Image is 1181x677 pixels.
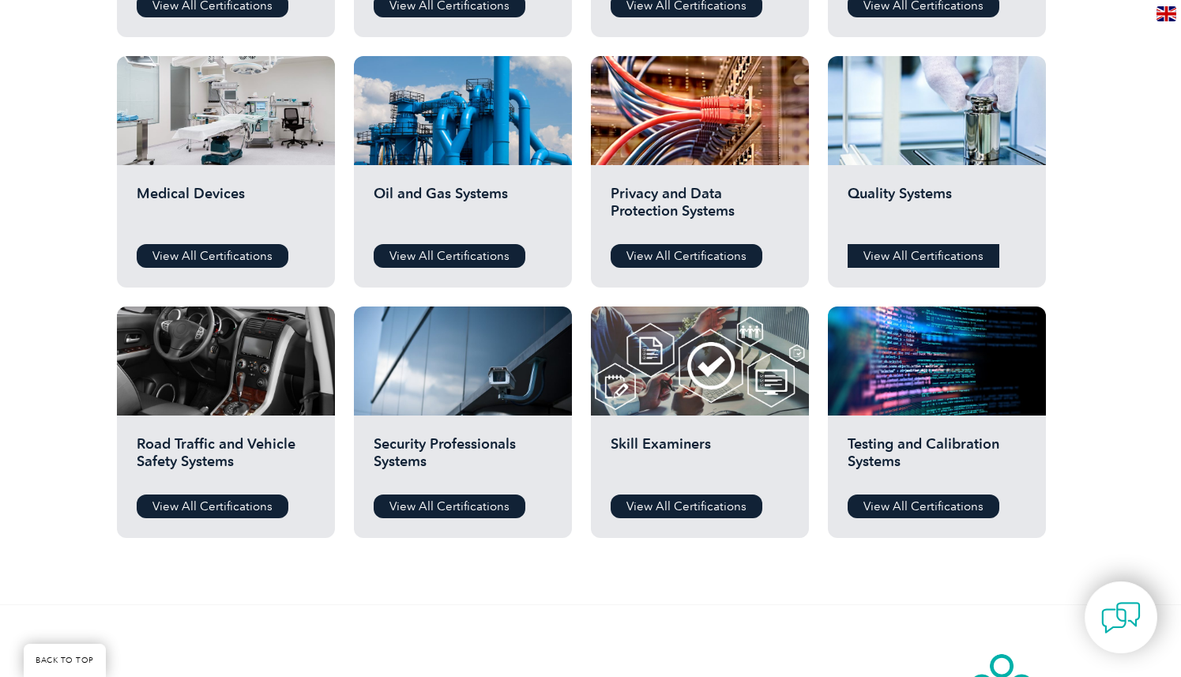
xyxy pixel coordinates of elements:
img: en [1157,6,1176,21]
a: View All Certifications [848,244,999,268]
a: View All Certifications [374,244,525,268]
h2: Privacy and Data Protection Systems [611,185,789,232]
h2: Oil and Gas Systems [374,185,552,232]
a: View All Certifications [137,244,288,268]
a: View All Certifications [611,244,762,268]
h2: Road Traffic and Vehicle Safety Systems [137,435,315,483]
h2: Medical Devices [137,185,315,232]
h2: Skill Examiners [611,435,789,483]
h2: Testing and Calibration Systems [848,435,1026,483]
a: View All Certifications [611,495,762,518]
a: View All Certifications [848,495,999,518]
h2: Security Professionals Systems [374,435,552,483]
a: View All Certifications [137,495,288,518]
img: contact-chat.png [1101,598,1141,638]
a: View All Certifications [374,495,525,518]
a: BACK TO TOP [24,644,106,677]
h2: Quality Systems [848,185,1026,232]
